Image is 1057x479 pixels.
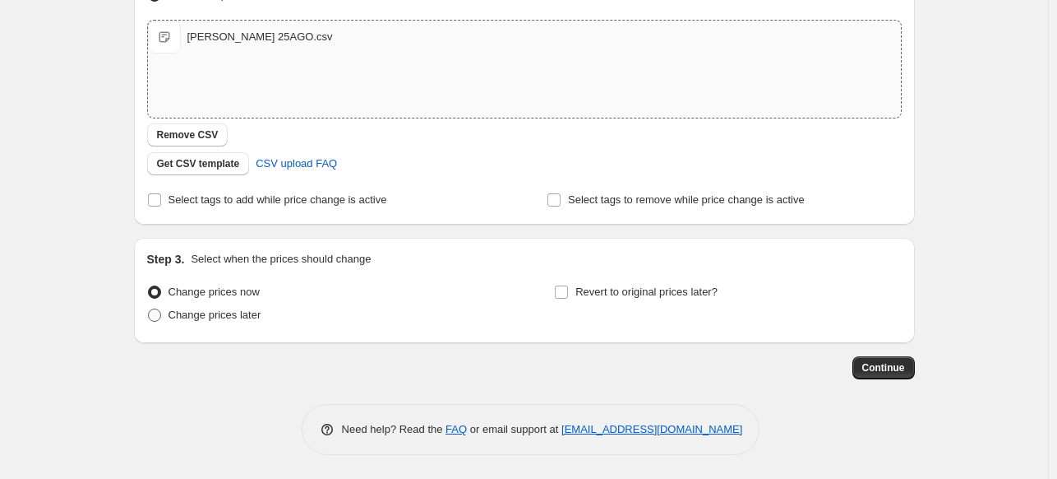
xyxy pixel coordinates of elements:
div: [PERSON_NAME] 25AGO.csv [187,29,333,45]
span: Select tags to add while price change is active [168,193,387,206]
a: [EMAIL_ADDRESS][DOMAIN_NAME] [561,423,742,435]
span: Need help? Read the [342,423,446,435]
a: FAQ [445,423,467,435]
span: CSV upload FAQ [256,156,337,172]
span: Select tags to remove while price change is active [568,193,805,206]
button: Continue [852,356,915,379]
span: or email support at [467,423,561,435]
button: Get CSV template [147,152,250,175]
span: Revert to original prices later? [575,286,718,298]
span: Change prices later [168,309,261,321]
h2: Step 3. [147,251,185,267]
span: Continue [862,361,905,374]
button: Remove CSV [147,123,228,146]
span: Change prices now [168,286,260,298]
a: CSV upload FAQ [246,151,347,177]
span: Remove CSV [157,128,219,142]
span: Get CSV template [157,157,240,170]
p: Select when the prices should change [191,251,371,267]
